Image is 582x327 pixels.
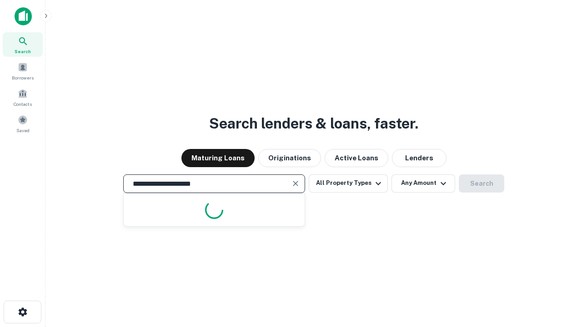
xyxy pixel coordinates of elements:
[15,48,31,55] span: Search
[15,7,32,25] img: capitalize-icon.png
[14,100,32,108] span: Contacts
[181,149,255,167] button: Maturing Loans
[3,32,43,57] a: Search
[289,177,302,190] button: Clear
[537,254,582,298] iframe: Chat Widget
[391,174,455,193] button: Any Amount
[16,127,30,134] span: Saved
[209,113,418,134] h3: Search lenders & loans, faster.
[12,74,34,81] span: Borrowers
[309,174,388,193] button: All Property Types
[3,59,43,83] a: Borrowers
[392,149,447,167] button: Lenders
[3,85,43,109] a: Contacts
[3,111,43,136] a: Saved
[258,149,321,167] button: Originations
[325,149,388,167] button: Active Loans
